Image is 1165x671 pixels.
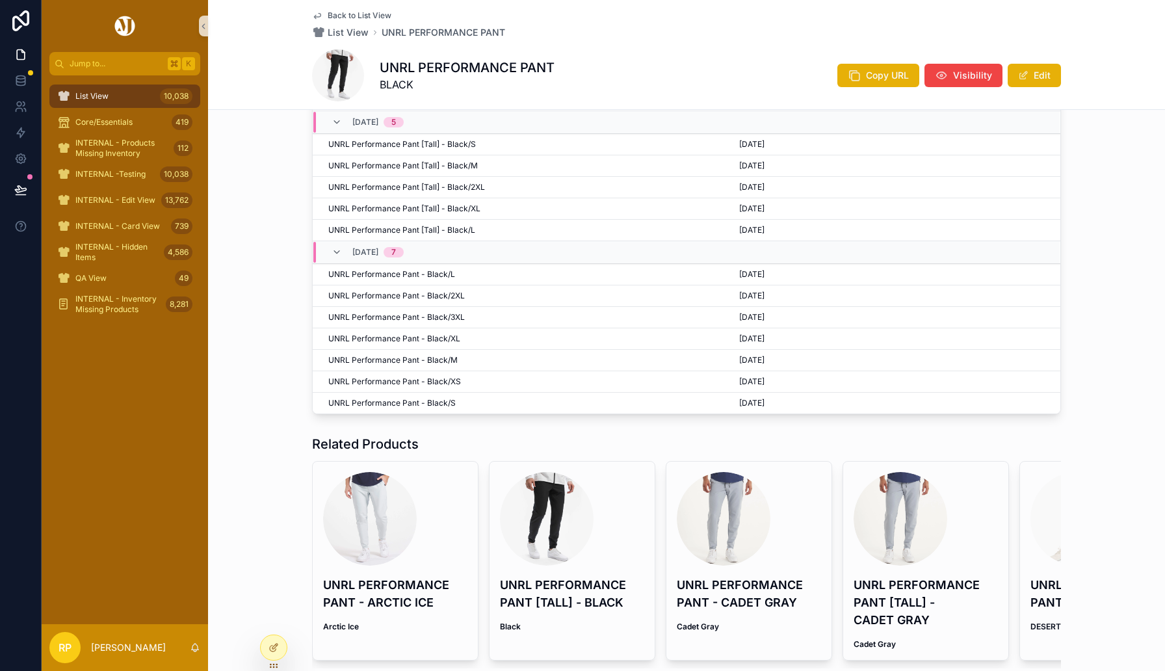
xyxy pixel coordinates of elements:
[739,269,765,280] span: [DATE]
[843,461,1009,661] a: UNRL PERFORMANCE PANT [TALL] - CADET GRAYCadet Gray
[42,75,208,333] div: scrollable content
[328,26,369,39] span: List View
[352,247,378,257] span: [DATE]
[328,334,460,344] span: UNRL Performance Pant - Black/XL
[739,376,765,387] span: [DATE]
[391,117,396,127] div: 5
[500,622,521,631] strong: Black
[739,161,765,171] span: [DATE]
[49,189,200,212] a: INTERNAL - Edit View13,762
[175,270,192,286] div: 49
[312,461,478,661] a: UNRL PERFORMANCE PANT - ARCTIC ICEArctic Ice
[75,117,133,127] span: Core/Essentials
[328,182,485,192] span: UNRL Performance Pant [Tall] - Black/2XL
[328,204,480,214] span: UNRL Performance Pant [Tall] - Black/XL
[112,16,137,36] img: App logo
[739,139,765,150] span: [DATE]
[49,52,200,75] button: Jump to...K
[70,59,163,69] span: Jump to...
[854,639,896,649] strong: Cadet Gray
[328,376,461,387] span: UNRL Performance Pant - Black/XS
[739,225,765,235] span: [DATE]
[91,641,166,654] p: [PERSON_NAME]
[328,312,465,322] span: UNRL Performance Pant - Black/3XL
[380,77,555,92] span: BLACK
[75,221,160,231] span: INTERNAL - Card View
[75,91,109,101] span: List View
[172,114,192,130] div: 419
[837,64,919,87] button: Copy URL
[739,204,765,214] span: [DATE]
[677,622,719,631] strong: Cadet Gray
[382,26,505,39] a: UNRL PERFORMANCE PANT
[312,435,419,453] h1: Related Products
[666,461,832,661] a: UNRL PERFORMANCE PANT - CADET GRAYCadet Gray
[49,267,200,290] a: QA View49
[391,247,396,257] div: 7
[49,85,200,108] a: List View10,038
[312,26,369,39] a: List View
[854,576,998,629] h4: UNRL PERFORMANCE PANT [TALL] - CADET GRAY
[49,163,200,186] a: INTERNAL -Testing10,038
[1030,622,1087,631] strong: DESERT KHAKI
[164,244,192,260] div: 4,586
[328,269,455,280] span: UNRL Performance Pant - Black/L
[49,215,200,238] a: INTERNAL - Card View739
[328,398,456,408] span: UNRL Performance Pant - Black/S
[739,334,765,344] span: [DATE]
[59,640,72,655] span: RP
[174,140,192,156] div: 112
[380,59,555,77] h1: UNRL PERFORMANCE PANT
[739,312,765,322] span: [DATE]
[739,398,765,408] span: [DATE]
[1008,64,1061,87] button: Edit
[953,69,992,82] span: Visibility
[171,218,192,234] div: 739
[75,138,168,159] span: INTERNAL - Products Missing Inventory
[739,182,765,192] span: [DATE]
[352,117,378,127] span: [DATE]
[49,137,200,160] a: INTERNAL - Products Missing Inventory112
[328,291,465,301] span: UNRL Performance Pant - Black/2XL
[49,241,200,264] a: INTERNAL - Hidden Items4,586
[160,166,192,182] div: 10,038
[739,355,765,365] span: [DATE]
[500,576,644,611] h4: UNRL PERFORMANCE PANT [TALL] - BLACK
[166,296,192,312] div: 8,281
[924,64,1002,87] button: Visibility
[323,622,359,631] strong: Arctic Ice
[49,293,200,316] a: INTERNAL - Inventory Missing Products8,281
[328,139,476,150] span: UNRL Performance Pant [Tall] - Black/S
[49,111,200,134] a: Core/Essentials419
[75,195,155,205] span: INTERNAL - Edit View
[328,10,391,21] span: Back to List View
[75,169,146,179] span: INTERNAL -Testing
[75,294,161,315] span: INTERNAL - Inventory Missing Products
[489,461,655,661] a: UNRL PERFORMANCE PANT [TALL] - BLACKBlack
[328,161,478,171] span: UNRL Performance Pant [Tall] - Black/M
[75,273,107,283] span: QA View
[75,242,159,263] span: INTERNAL - Hidden Items
[866,69,909,82] span: Copy URL
[312,10,391,21] a: Back to List View
[161,192,192,208] div: 13,762
[677,576,821,611] h4: UNRL PERFORMANCE PANT - CADET GRAY
[739,291,765,301] span: [DATE]
[328,225,475,235] span: UNRL Performance Pant [Tall] - Black/L
[183,59,194,69] span: K
[328,355,458,365] span: UNRL Performance Pant - Black/M
[323,576,467,611] h4: UNRL PERFORMANCE PANT - ARCTIC ICE
[160,88,192,104] div: 10,038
